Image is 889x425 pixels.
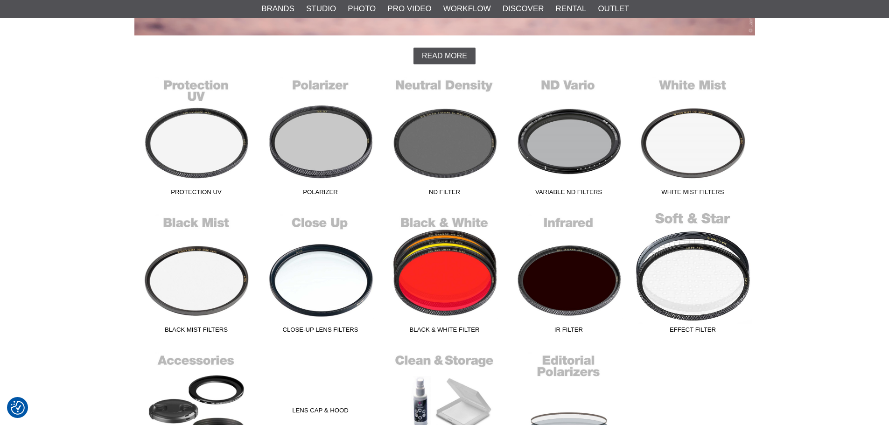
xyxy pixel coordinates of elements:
a: Effect Filter [631,211,755,337]
span: Variable ND filters [507,188,631,200]
a: Variable ND filters [507,74,631,200]
span: Read more [422,52,467,60]
a: Photo [348,3,376,15]
a: Outlet [598,3,629,15]
a: Studio [306,3,336,15]
span: White Mist Filters [631,188,755,200]
span: ND Filter [383,188,507,200]
a: ND Filter [383,74,507,200]
a: Discover [503,3,544,15]
a: Rental [556,3,587,15]
a: Black & White Filter [383,211,507,337]
span: Lens Cap & Hood [270,406,371,418]
span: Polarizer [259,188,383,200]
a: Black Mist Filters [134,211,259,337]
a: Close-up Lens Filters [259,211,383,337]
span: Effect Filter [631,325,755,338]
a: Polarizer [259,74,383,200]
span: Protection UV [134,188,259,200]
span: Black & White Filter [383,325,507,338]
button: Consent Preferences [11,399,25,416]
img: Revisit consent button [11,401,25,415]
span: Black Mist Filters [134,325,259,338]
a: Brands [261,3,294,15]
a: Pro Video [387,3,431,15]
a: Workflow [443,3,491,15]
a: IR Filter [507,211,631,337]
a: Protection UV [134,74,259,200]
a: White Mist Filters [631,74,755,200]
span: IR Filter [507,325,631,338]
span: Close-up Lens Filters [259,325,383,338]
